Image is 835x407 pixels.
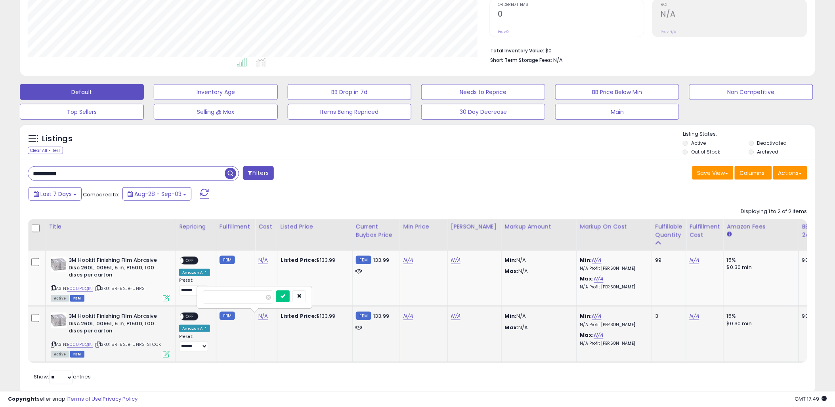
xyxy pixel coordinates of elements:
span: Aug-28 - Sep-03 [134,190,182,198]
img: 414rYJOhJ0L._SL40_.jpg [51,313,67,328]
div: seller snap | | [8,395,138,403]
p: N/A Profit [PERSON_NAME] [580,266,646,271]
span: All listings currently available for purchase on Amazon [51,351,69,358]
div: 15% [727,313,793,320]
small: Amazon Fees. [727,231,732,238]
a: N/A [451,256,460,264]
a: Terms of Use [68,395,101,403]
label: Out of Stock [691,148,720,155]
small: FBM [356,312,371,320]
p: N/A [505,257,571,264]
div: 3 [655,313,680,320]
b: Total Inventory Value: [491,47,545,54]
span: | SKU: 8R-52JB-UNR3 [94,285,145,292]
a: B000P0Q1KI [67,285,93,292]
button: BB Drop in 7d [288,84,412,100]
span: ROI [661,3,807,7]
b: Max: [580,275,594,282]
small: FBM [220,312,235,320]
a: N/A [258,312,268,320]
button: Items Being Repriced [288,104,412,120]
span: Compared to: [83,191,119,198]
button: BB Price Below Min [555,84,679,100]
strong: Max: [505,267,519,275]
div: Preset: [179,334,210,352]
a: B000P0Q1KI [67,341,93,348]
a: N/A [451,312,460,320]
span: N/A [554,56,563,64]
div: Markup on Cost [580,223,649,231]
a: N/A [592,256,602,264]
div: [PERSON_NAME] [451,223,498,231]
span: FBM [70,351,84,358]
strong: Max: [505,324,519,331]
b: Listed Price: [281,256,317,264]
div: $0.30 min [727,320,793,327]
th: The percentage added to the cost of goods (COGS) that forms the calculator for Min & Max prices. [577,219,652,251]
div: $133.99 [281,257,346,264]
li: $0 [491,45,801,55]
label: Deactivated [757,140,787,146]
div: 90% [802,257,828,264]
button: Save View [692,166,734,180]
div: Clear All Filters [28,147,63,154]
div: Fulfillable Quantity [655,223,683,239]
b: Short Term Storage Fees: [491,57,552,63]
button: Columns [735,166,772,180]
p: N/A Profit [PERSON_NAME] [580,284,646,290]
button: Selling @ Max [154,104,278,120]
a: N/A [403,256,413,264]
div: Fulfillment [220,223,252,231]
div: 90% [802,313,828,320]
button: Filters [243,166,274,180]
div: Title [49,223,172,231]
button: Main [555,104,679,120]
small: Prev: N/A [661,29,676,34]
div: 99 [655,257,680,264]
h5: Listings [42,133,73,144]
button: 30 Day Decrease [421,104,545,120]
div: Repricing [179,223,213,231]
span: OFF [183,257,196,264]
span: OFF [183,313,196,320]
a: Privacy Policy [103,395,138,403]
div: ASIN: [51,257,170,301]
h2: 0 [498,10,644,20]
span: | SKU: 8R-52JB-UNR3-STOCK [94,341,161,347]
span: FBM [70,295,84,302]
div: Fulfillment Cost [690,223,720,239]
div: Preset: [179,278,210,296]
span: Columns [740,169,765,177]
span: Ordered Items [498,3,644,7]
b: Listed Price: [281,312,317,320]
div: $0.30 min [727,264,793,271]
div: Markup Amount [505,223,573,231]
div: Current Buybox Price [356,223,397,239]
span: 2025-09-11 17:49 GMT [795,395,827,403]
a: N/A [690,312,699,320]
a: N/A [594,275,604,283]
div: $133.99 [281,313,346,320]
small: Prev: 0 [498,29,509,34]
small: FBM [220,256,235,264]
button: Inventory Age [154,84,278,100]
div: Amazon AI * [179,325,210,332]
p: N/A Profit [PERSON_NAME] [580,322,646,328]
button: Non Competitive [689,84,813,100]
span: 133.99 [373,256,389,264]
span: Last 7 Days [40,190,72,198]
a: N/A [594,331,604,339]
p: N/A [505,324,571,331]
strong: Min: [505,312,517,320]
button: Top Sellers [20,104,144,120]
button: Default [20,84,144,100]
div: Listed Price [281,223,349,231]
span: All listings currently available for purchase on Amazon [51,295,69,302]
div: BB Share 24h. [802,223,831,239]
label: Archived [757,148,779,155]
div: Displaying 1 to 2 of 2 items [741,208,807,215]
div: Amazon AI * [179,269,210,276]
b: Min: [580,256,592,264]
div: Cost [258,223,274,231]
b: 3M Hookit Finishing Film Abrasive Disc 260L, 00951, 5 in, P1500, 100 discs per carton [69,313,165,337]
